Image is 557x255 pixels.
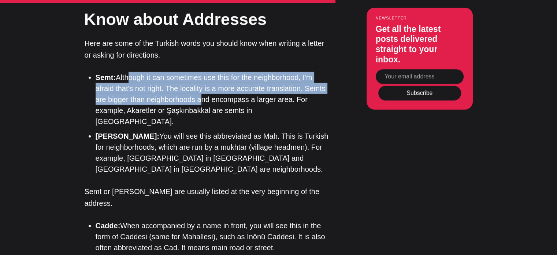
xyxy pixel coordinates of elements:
[85,37,330,61] p: Here are some of the Turkish words you should know when writing a letter or asking for directions.
[96,220,330,253] li: When accompanied by a name in front, you will see this in the form of Caddesi (same for Mahallesi...
[378,86,461,101] button: Subscribe
[376,24,464,65] h3: Get all the latest posts delivered straight to your inbox.
[96,222,120,230] strong: Cadde:
[376,69,464,84] input: Your email address
[96,132,159,140] strong: [PERSON_NAME]:
[96,72,330,127] li: Although it can sometimes use this for the neighborhood, I'm afraid that's not right. The localit...
[96,73,116,81] strong: Semt:
[376,16,464,20] small: Newsletter
[85,186,330,209] p: Semt or [PERSON_NAME] are usually listed at the very beginning of the address.
[96,131,330,175] li: You will see this abbreviated as Mah. This is Turkish for neighborhoods, which are run by a mukht...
